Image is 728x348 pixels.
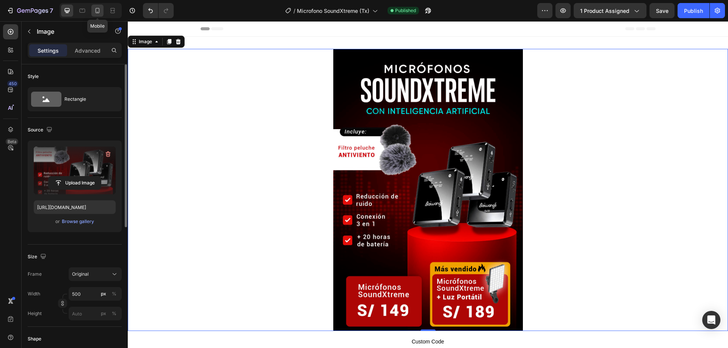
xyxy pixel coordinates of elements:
[69,287,122,301] input: px%
[101,290,106,297] div: px
[656,8,668,14] span: Save
[650,3,675,18] button: Save
[72,271,89,278] span: Original
[28,125,54,135] div: Source
[99,289,108,298] button: %
[3,3,56,18] button: 7
[110,289,119,298] button: px
[34,200,116,214] input: https://example.com/image.jpg
[28,290,40,297] label: Width
[684,7,703,15] div: Publish
[28,336,41,342] div: Shape
[112,310,116,317] div: %
[55,217,60,226] span: or
[37,27,101,36] p: Image
[64,91,111,108] div: Rectangle
[69,267,122,281] button: Original
[112,290,116,297] div: %
[297,7,369,15] span: Microfono SoundXtreme (Tx)
[206,28,395,310] img: gempages_547498097773643000-cbad51f0-af04-4638-acca-f7bd6e1c1eca.jpg
[50,6,53,15] p: 7
[574,3,646,18] button: 1 product assigned
[99,309,108,318] button: %
[580,7,629,15] span: 1 product assigned
[28,73,39,80] div: Style
[28,252,48,262] div: Size
[702,311,720,329] div: Open Intercom Messenger
[28,271,42,278] label: Frame
[38,47,59,55] p: Settings
[7,81,18,87] div: 450
[128,21,728,348] iframe: Design area
[395,7,416,14] span: Published
[62,218,94,225] div: Browse gallery
[9,17,26,24] div: Image
[48,176,101,190] button: Upload Image
[678,3,709,18] button: Publish
[6,139,18,145] div: Beta
[143,3,174,18] div: Undo/Redo
[110,309,119,318] button: px
[61,218,94,225] button: Browse gallery
[75,47,100,55] p: Advanced
[69,307,122,320] input: px%
[28,310,42,317] label: Height
[293,7,295,15] span: /
[101,310,106,317] div: px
